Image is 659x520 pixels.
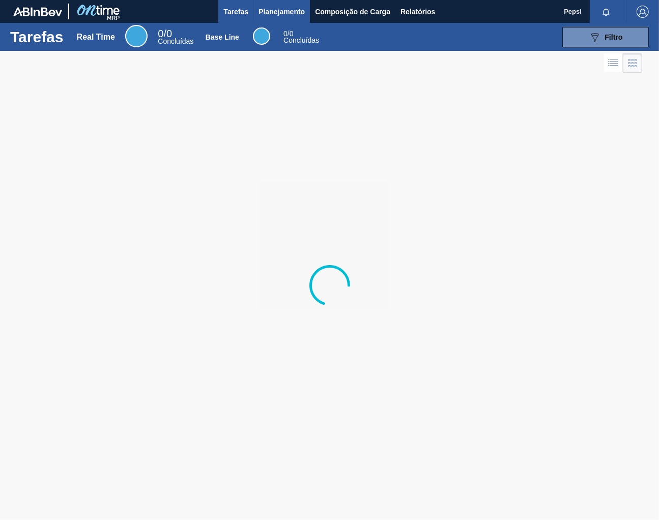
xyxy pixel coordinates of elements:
img: TNhmsLtSVTkK8tSr43FrP2fwEKptu5GPRR3wAAAABJRU5ErkJggg== [13,7,62,16]
div: Base Line [283,31,319,44]
span: Relatórios [400,6,435,18]
button: Notificações [590,5,622,19]
img: Logout [637,6,649,18]
h1: Tarefas [10,31,64,43]
span: 0 [158,28,163,39]
div: Real Time [158,30,193,45]
span: / 0 [158,28,172,39]
div: Base Line [206,33,239,41]
span: Planejamento [259,6,305,18]
span: / 0 [283,30,293,38]
span: 0 [283,30,288,38]
span: Filtro [605,33,623,41]
span: Concluídas [158,37,193,45]
div: Base Line [253,27,270,45]
div: Real Time [125,25,148,47]
button: Filtro [562,27,649,47]
span: Composição de Carga [315,6,390,18]
span: Tarefas [223,6,248,18]
span: Concluídas [283,36,319,44]
div: Real Time [77,33,115,42]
